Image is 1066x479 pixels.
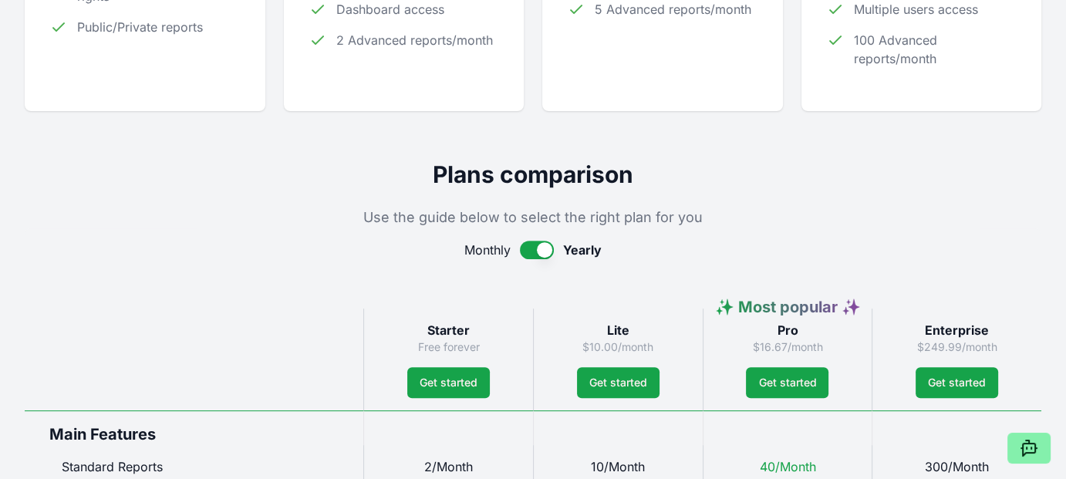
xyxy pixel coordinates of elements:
div: Main Features [25,410,363,445]
h3: Lite [546,321,690,339]
span: Monthly [464,241,511,259]
span: 2/Month [424,459,473,474]
span: 40/Month [759,459,815,474]
p: Use the guide below to select the right plan for you [25,207,1041,228]
span: Yearly [563,241,602,259]
span: Public/Private reports [77,18,203,36]
a: Get started [916,367,998,398]
p: $10.00/month [546,339,690,355]
span: 100 Advanced reports/month [854,31,1017,68]
span: 10/Month [591,459,645,474]
span: 300/Month [925,459,989,474]
p: $16.67/month [716,339,860,355]
a: Get started [746,367,828,398]
h3: Starter [376,321,521,339]
h2: Plans comparison [25,160,1041,188]
span: 2 Advanced reports/month [336,31,493,49]
h3: Pro [716,321,860,339]
a: Get started [407,367,490,398]
p: Free forever [376,339,521,355]
a: Get started [577,367,660,398]
h3: Enterprise [885,321,1029,339]
span: ✨ Most popular ✨ [714,298,860,316]
p: $249.99/month [885,339,1029,355]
